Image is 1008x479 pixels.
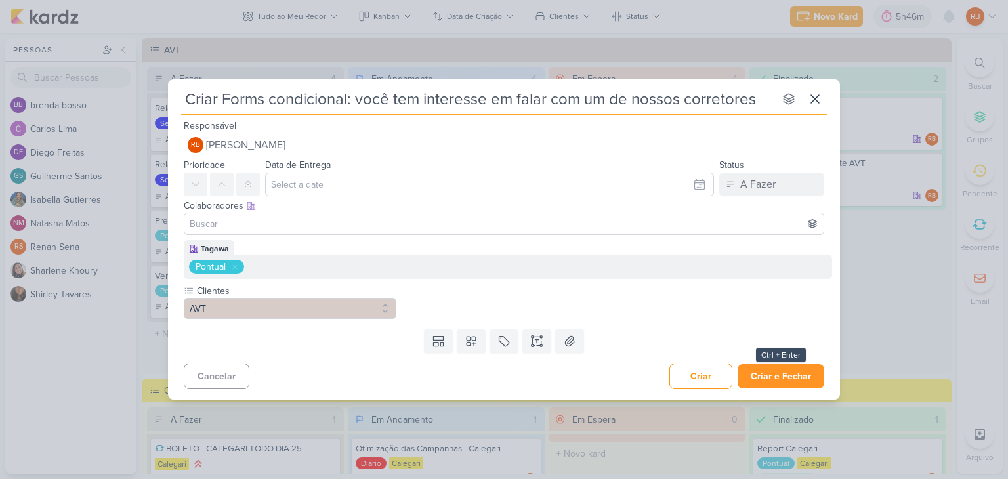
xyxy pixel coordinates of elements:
input: Kard Sem Título [181,87,774,111]
button: RB [PERSON_NAME] [184,133,824,157]
label: Responsável [184,120,236,131]
label: Data de Entrega [265,159,331,171]
button: Criar [669,364,732,389]
div: Colaboradores [184,199,824,213]
div: A Fazer [740,177,776,192]
input: Buscar [187,216,821,232]
div: Pontual [196,260,226,274]
div: Rogerio Bispo [188,137,203,153]
div: Tagawa [201,243,229,255]
label: Clientes [196,284,396,298]
button: AVT [184,298,396,319]
button: A Fazer [719,173,824,196]
button: Criar e Fechar [738,364,824,388]
button: Cancelar [184,364,249,389]
span: [PERSON_NAME] [206,137,285,153]
input: Select a date [265,173,714,196]
p: RB [191,142,200,149]
label: Status [719,159,744,171]
div: Ctrl + Enter [756,348,806,362]
label: Prioridade [184,159,225,171]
